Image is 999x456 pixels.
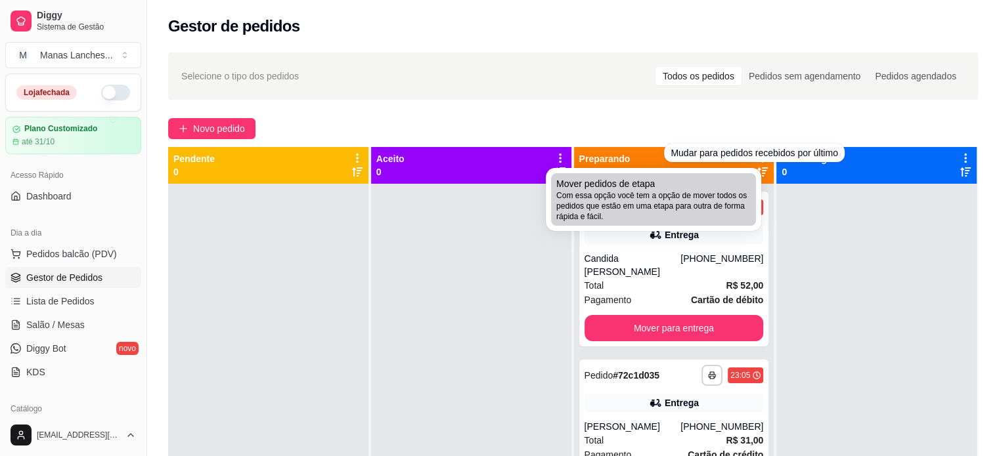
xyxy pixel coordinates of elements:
strong: Cartão de débito [691,295,763,305]
span: Pagamento [585,293,632,307]
button: Alterar Status [101,85,130,100]
button: Mover para entrega [585,315,764,341]
span: Com essa opção você tem a opção de mover todos os pedidos que estão em uma etapa para outra de fo... [556,190,751,222]
p: 0 [173,165,215,178]
span: Lista de Pedidos [26,295,95,308]
span: Dashboard [26,190,72,203]
span: plus [179,124,188,133]
div: Pedidos agendados [868,67,964,85]
p: Aceito [376,152,405,165]
span: KDS [26,365,45,379]
span: Selecione o tipo dos pedidos [181,69,299,83]
strong: R$ 31,00 [726,435,763,446]
div: Entrega [665,396,699,409]
div: Catálogo [5,398,141,419]
p: Preparando [579,152,631,165]
article: até 31/10 [22,136,55,147]
article: Plano Customizado [24,124,97,134]
strong: R$ 52,00 [726,280,763,291]
div: Acesso Rápido [5,165,141,186]
div: Candida [PERSON_NAME] [585,252,681,278]
p: Pendente [173,152,215,165]
div: Dia a dia [5,222,141,243]
span: Salão / Mesas [26,318,85,331]
p: 2 [579,165,631,178]
div: [PHONE_NUMBER] [680,420,763,433]
span: Sistema de Gestão [37,22,136,32]
div: Todos os pedidos [655,67,742,85]
span: Diggy [37,10,136,22]
div: Entrega [665,228,699,241]
h2: Gestor de pedidos [168,16,300,37]
div: Pedidos sem agendamento [742,67,868,85]
strong: # 72c1d035 [613,370,659,381]
span: Pedido [585,370,613,381]
button: Select a team [5,42,141,68]
div: Manas Lanches ... [40,49,113,62]
span: Gestor de Pedidos [26,271,102,284]
p: 0 [782,165,832,178]
span: M [16,49,30,62]
span: Mover pedidos de etapa [556,177,655,190]
span: Novo pedido [193,121,245,136]
span: Diggy Bot [26,342,66,355]
div: [PHONE_NUMBER] [680,252,763,278]
div: Loja fechada [16,85,77,100]
div: Mudar para pedidos recebidos por último [664,144,844,162]
p: 0 [376,165,405,178]
div: 23:05 [730,370,750,381]
span: Total [585,433,604,447]
span: [EMAIL_ADDRESS][DOMAIN_NAME] [37,430,120,440]
span: Pedidos balcão (PDV) [26,247,117,260]
span: Total [585,278,604,293]
div: [PERSON_NAME] [585,420,681,433]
